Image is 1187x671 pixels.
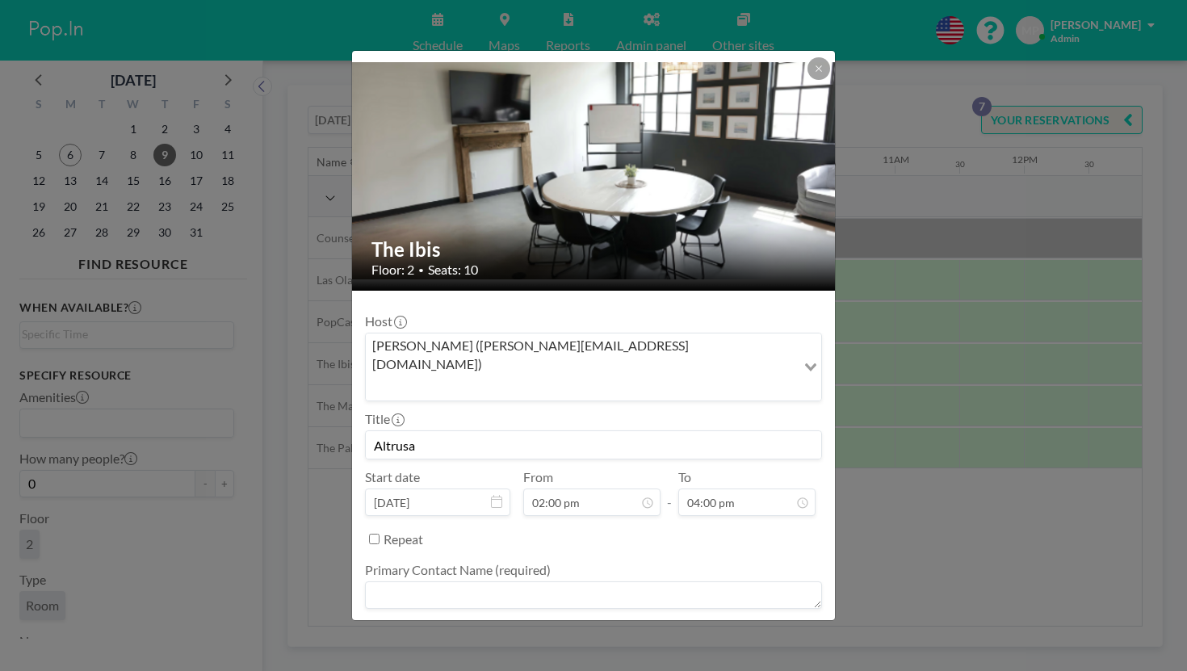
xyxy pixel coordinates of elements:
span: [PERSON_NAME] ([PERSON_NAME][EMAIL_ADDRESS][DOMAIN_NAME]) [369,337,793,373]
label: From [523,469,553,485]
span: Floor: 2 [371,262,414,278]
label: Primary Contact Name (required) [365,562,551,578]
label: Host [365,313,405,329]
img: 537.png [352,62,837,279]
span: • [418,264,424,276]
span: Seats: 10 [428,262,478,278]
label: To [678,469,691,485]
div: Search for option [366,333,821,401]
span: - [667,475,672,510]
h2: The Ibis [371,237,817,262]
input: Search for option [367,376,795,397]
input: Morgan's reservation [366,431,821,459]
label: Start date [365,469,420,485]
label: Repeat [384,531,423,547]
label: Title [365,411,403,427]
